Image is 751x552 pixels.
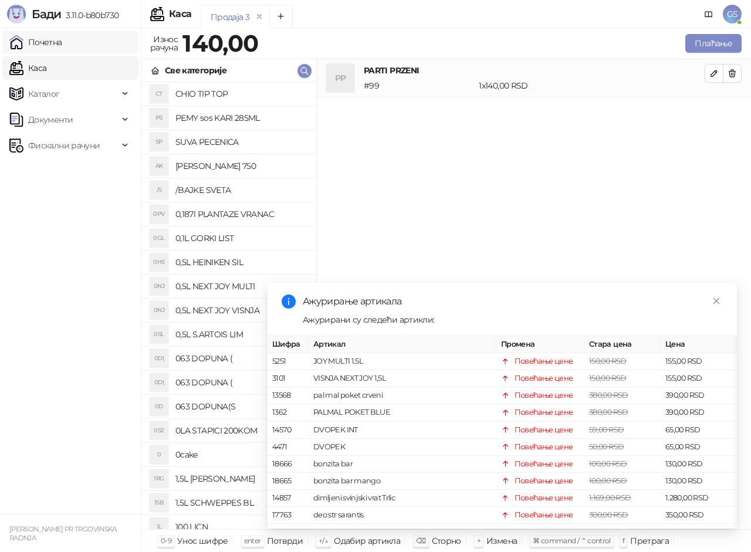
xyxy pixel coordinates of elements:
[268,473,309,490] td: 18665
[141,82,316,529] div: grid
[589,425,624,434] span: 59,00 RSD
[150,133,168,151] div: SP
[177,533,228,548] div: Унос шифре
[623,536,624,545] span: f
[515,492,573,504] div: Повећање цене
[486,533,517,548] div: Измена
[661,456,737,473] td: 130,00 RSD
[515,458,573,470] div: Повећање цене
[309,404,496,421] td: PALMAL POKET BLUE
[515,407,573,418] div: Повећање цене
[515,441,573,453] div: Повећање цене
[7,5,26,23] img: Logo
[496,336,584,353] th: Промена
[268,507,309,524] td: 17763
[630,533,669,548] div: Претрага
[309,456,496,473] td: bonzita bar
[175,469,307,488] h4: 1,5L [PERSON_NAME]
[150,157,168,175] div: AK
[28,82,60,106] span: Каталог
[244,536,261,545] span: enter
[309,473,496,490] td: bonzita bar mango
[150,109,168,127] div: PS
[175,253,307,272] h4: 0,5L HEINIKEN SIL
[533,536,611,545] span: ⌘ command / ⌃ control
[661,370,737,387] td: 155,00 RSD
[432,533,461,548] div: Сторно
[175,277,307,296] h4: 0,5L NEXT JOY MULTI
[589,527,628,536] span: 300,00 RSD
[175,84,307,103] h4: CHIO TIP TOP
[268,421,309,438] td: 14570
[589,408,628,416] span: 380,00 RSD
[661,439,737,456] td: 65,00 RSD
[165,64,226,77] div: Све категорије
[589,510,628,519] span: 300,00 RSD
[150,325,168,344] div: 0SL
[309,421,496,438] td: DVOPEK INT
[175,229,307,248] h4: 0,1L GORKI LIST
[61,10,119,21] span: 3.11.0-b80b730
[268,439,309,456] td: 4471
[175,325,307,344] h4: 0,5L S.ARTOIS LIM
[268,456,309,473] td: 18666
[661,336,737,353] th: Цена
[661,353,737,370] td: 155,00 RSD
[268,336,309,353] th: Шифра
[150,84,168,103] div: CT
[364,64,705,77] h4: PARTI PRZENI
[661,387,737,404] td: 390,00 RSD
[303,294,723,309] div: Ажурирање артикала
[175,445,307,464] h4: 0cake
[268,370,309,387] td: 3101
[268,353,309,370] td: 5251
[9,56,46,80] a: Каса
[28,134,100,157] span: Фискални рачуни
[685,34,742,53] button: Плаћање
[476,79,707,92] div: 1 x 140,00 RSD
[150,253,168,272] div: 0HS
[150,205,168,223] div: 0PV
[589,442,624,451] span: 50,00 RSD
[268,490,309,507] td: 14857
[169,9,191,19] div: Каса
[161,536,171,545] span: 0-9
[175,517,307,536] h4: 100 LICN
[326,64,354,92] div: PP
[515,475,573,487] div: Повећање цене
[175,373,307,392] h4: 063 DOPUNA (
[150,229,168,248] div: 0GL
[150,181,168,199] div: /S
[211,11,249,23] div: Продаја 3
[175,181,307,199] h4: /BAJKE SVETA
[699,5,718,23] a: Документација
[661,524,737,541] td: 350,00 RSD
[309,387,496,404] td: pal mal poket crveni
[175,109,307,127] h4: PEMY sos KARI 285ML
[589,374,627,382] span: 150,00 RSD
[267,533,303,548] div: Потврди
[589,357,627,365] span: 150,00 RSD
[589,476,627,485] span: 100,00 RSD
[175,301,307,320] h4: 0,5L NEXT JOY VISNJA
[150,397,168,416] div: 0D
[150,493,168,512] div: 1SB
[334,533,400,548] div: Одабир артикла
[723,5,742,23] span: GS
[589,391,628,399] span: 380,00 RSD
[150,445,168,464] div: 0
[268,387,309,404] td: 13568
[515,372,573,384] div: Повећање цене
[303,313,723,326] div: Ажурирани су следећи артикли:
[515,509,573,521] div: Повећање цене
[661,473,737,490] td: 130,00 RSD
[150,349,168,368] div: 0D(
[584,336,661,353] th: Стара цена
[515,390,573,401] div: Повећање цене
[175,421,307,440] h4: 0LA STAPICI 200KOM
[150,517,168,536] div: 1L
[268,404,309,421] td: 1362
[28,108,73,131] span: Документи
[150,373,168,392] div: 0D(
[309,507,496,524] td: deo str sarantis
